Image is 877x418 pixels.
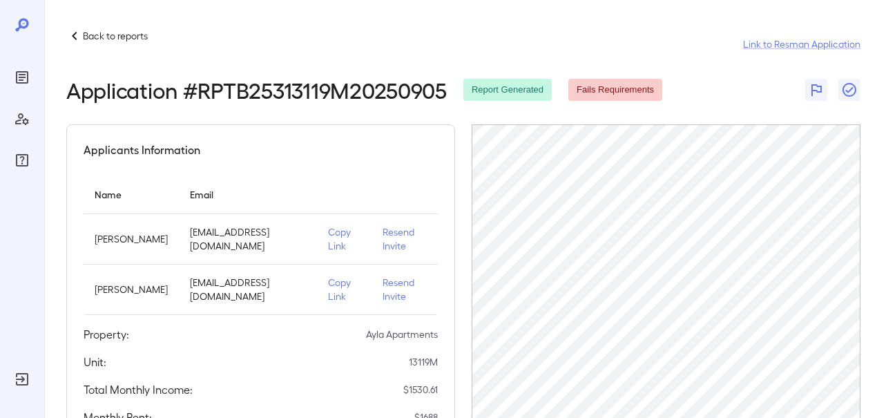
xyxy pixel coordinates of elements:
p: 13119M [409,355,438,369]
th: Email [179,175,317,214]
a: Link to Resman Application [743,37,860,51]
p: Resend Invite [383,225,427,253]
p: Copy Link [328,276,360,303]
p: Resend Invite [383,276,427,303]
div: Log Out [11,368,33,390]
span: Fails Requirements [568,84,662,97]
h2: Application # RPTB25313119M20250905 [66,77,447,102]
button: Close Report [838,79,860,101]
p: $ 1530.61 [403,383,438,397]
p: [PERSON_NAME] [95,283,168,296]
table: simple table [84,175,438,315]
h5: Applicants Information [84,142,200,158]
th: Name [84,175,179,214]
p: [EMAIL_ADDRESS][DOMAIN_NAME] [190,276,306,303]
h5: Property: [84,326,129,343]
h5: Total Monthly Income: [84,381,193,398]
p: Ayla Apartments [366,327,438,341]
div: Manage Users [11,108,33,130]
div: Reports [11,66,33,88]
span: Report Generated [463,84,552,97]
h5: Unit: [84,354,106,370]
button: Flag Report [805,79,827,101]
p: [EMAIL_ADDRESS][DOMAIN_NAME] [190,225,306,253]
div: FAQ [11,149,33,171]
p: Back to reports [83,29,148,43]
p: Copy Link [328,225,360,253]
p: [PERSON_NAME] [95,232,168,246]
